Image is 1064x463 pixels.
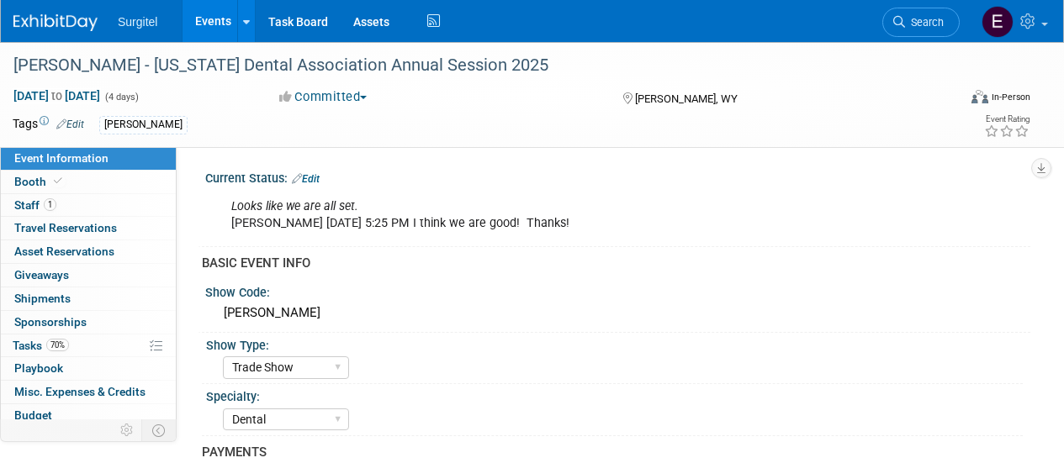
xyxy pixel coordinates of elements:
[1,334,176,357] a: Tasks70%
[982,6,1014,38] img: Event Coordinator
[14,408,52,422] span: Budget
[971,90,988,103] img: Format-Inperson.png
[231,199,358,213] i: Looks like we are all set.
[14,151,109,165] span: Event Information
[220,190,867,240] div: [PERSON_NAME] [DATE] 5:25 PM I think we are good! Thanks!
[206,333,1023,354] div: Show Type:
[205,166,1030,187] div: Current Status:
[206,384,1023,405] div: Specialty:
[13,14,98,31] img: ExhibitDay
[54,176,62,186] i: Booth reservation complete
[882,8,960,37] a: Search
[13,339,69,352] span: Tasks
[1,217,176,239] a: Travel Reservations
[103,92,139,103] span: (4 days)
[218,300,1018,326] div: [PERSON_NAME]
[99,116,188,134] div: [PERSON_NAME]
[202,255,1018,272] div: BASIC EVENT INFO
[13,115,84,134] td: Tags
[1,287,176,310] a: Shipments
[202,444,1018,461] div: PAYMENTS
[292,173,320,185] a: Edit
[142,419,177,441] td: Toggle Event Tabs
[14,361,63,375] span: Playbook
[273,88,373,106] button: Committed
[1,311,176,334] a: Sponsorships
[14,385,146,398] span: Misc. Expenses & Credits
[1,264,176,287] a: Giveaways
[8,50,944,81] div: [PERSON_NAME] - [US_STATE] Dental Association Annual Session 2025
[14,315,87,329] span: Sponsorships
[56,118,84,130] a: Edit
[1,404,176,427] a: Budget
[1,381,176,403] a: Misc. Expenses & Credits
[14,198,56,212] span: Staff
[905,16,944,29] span: Search
[14,292,71,305] span: Shipments
[984,115,1030,124] div: Event Rating
[113,419,142,441] td: Personalize Event Tab Strip
[14,221,117,234] span: Travel Reservations
[991,91,1030,103] div: In-Person
[635,92,738,105] span: [PERSON_NAME], WY
[14,268,69,281] span: Giveaways
[1,194,176,217] a: Staff1
[1,147,176,170] a: Event Information
[49,89,65,103] span: to
[118,15,157,29] span: Surgitel
[46,339,69,351] span: 70%
[13,88,101,103] span: [DATE] [DATE]
[14,245,114,258] span: Asset Reservations
[881,87,1030,113] div: Event Format
[14,175,66,188] span: Booth
[1,357,176,380] a: Playbook
[1,171,176,193] a: Booth
[44,198,56,211] span: 1
[205,280,1030,301] div: Show Code:
[1,240,176,263] a: Asset Reservations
